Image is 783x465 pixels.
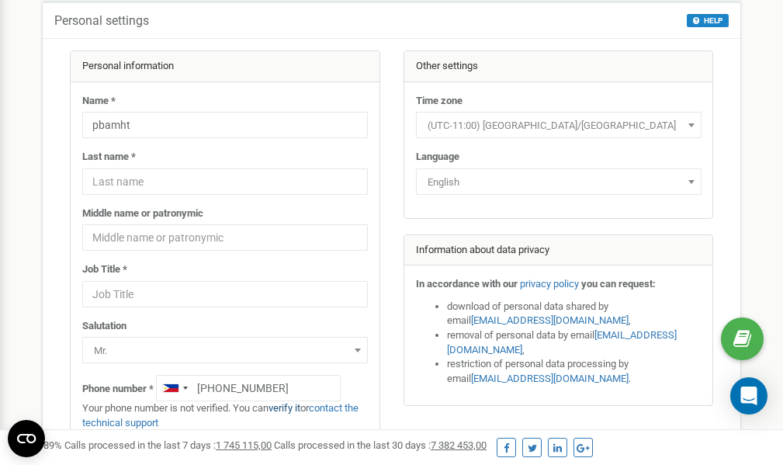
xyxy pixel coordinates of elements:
[54,14,149,28] h5: Personal settings
[520,278,579,290] a: privacy policy
[416,278,518,290] strong: In accordance with our
[404,51,713,82] div: Other settings
[82,401,368,430] p: Your phone number is not verified. You can or
[82,206,203,221] label: Middle name or patronymic
[431,439,487,451] u: 7 382 453,00
[82,337,368,363] span: Mr.
[471,373,629,384] a: [EMAIL_ADDRESS][DOMAIN_NAME]
[416,112,702,138] span: (UTC-11:00) Pacific/Midway
[421,115,696,137] span: (UTC-11:00) Pacific/Midway
[82,168,368,195] input: Last name
[416,168,702,195] span: English
[404,235,713,266] div: Information about data privacy
[471,314,629,326] a: [EMAIL_ADDRESS][DOMAIN_NAME]
[216,439,272,451] u: 1 745 115,00
[82,281,368,307] input: Job Title
[274,439,487,451] span: Calls processed in the last 30 days :
[82,112,368,138] input: Name
[687,14,729,27] button: HELP
[581,278,656,290] strong: you can request:
[82,224,368,251] input: Middle name or patronymic
[82,262,127,277] label: Job Title *
[421,172,696,193] span: English
[88,340,362,362] span: Mr.
[416,150,459,165] label: Language
[82,94,116,109] label: Name *
[447,357,702,386] li: restriction of personal data processing by email .
[447,300,702,328] li: download of personal data shared by email ,
[82,150,136,165] label: Last name *
[82,319,126,334] label: Salutation
[157,376,192,401] div: Telephone country code
[82,402,359,429] a: contact the technical support
[447,329,677,356] a: [EMAIL_ADDRESS][DOMAIN_NAME]
[416,94,463,109] label: Time zone
[156,375,341,401] input: +1-800-555-55-55
[269,402,300,414] a: verify it
[71,51,379,82] div: Personal information
[64,439,272,451] span: Calls processed in the last 7 days :
[447,328,702,357] li: removal of personal data by email ,
[82,382,154,397] label: Phone number *
[8,420,45,457] button: Open CMP widget
[730,377,767,415] div: Open Intercom Messenger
